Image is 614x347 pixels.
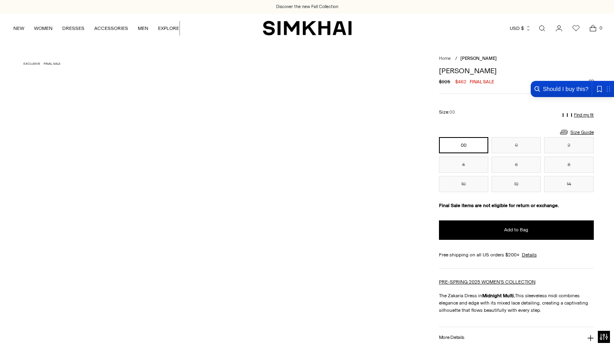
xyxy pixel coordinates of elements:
label: Size: [439,108,455,116]
button: Add to Bag [439,220,594,240]
h1: [PERSON_NAME] [439,67,594,74]
button: 14 [544,176,593,192]
a: Details [522,251,537,258]
a: DRESSES [62,19,84,37]
a: Go to the account page [551,20,567,36]
a: PRE-SPRING 2025 WOMEN'S COLLECTION [439,279,536,285]
a: Home [439,56,451,61]
button: 00 [439,137,488,153]
button: 4 [439,157,488,173]
button: 2 [544,137,593,153]
a: WOMEN [34,19,53,37]
strong: Final Sale items are not eligible for return or exchange. [439,203,559,208]
a: EXPLORE [158,19,179,37]
strong: Midnight Multi. [482,293,515,298]
button: 8 [544,157,593,173]
a: Open cart modal [585,20,601,36]
span: Add to Bag [504,226,528,233]
h3: More Details [439,335,464,340]
p: The Zakaria Dress in This sleeveless midi combines elegance and edge with its mixed lace detailin... [439,292,594,314]
span: [PERSON_NAME] [460,56,497,61]
div: / [455,55,457,62]
button: 12 [492,176,541,192]
a: Discover the new Fall Collection [276,4,338,10]
span: 00 [449,110,455,115]
a: NEW [13,19,24,37]
div: Free shipping on all US orders $200+ [439,251,594,258]
span: $462 [455,78,466,85]
button: 0 [492,137,541,153]
a: ACCESSORIES [94,19,128,37]
s: $925 [439,78,450,85]
nav: breadcrumbs [439,55,594,62]
a: Size Guide [559,127,594,137]
a: MEN [138,19,148,37]
button: 6 [492,157,541,173]
a: SIMKHAI [263,20,352,36]
a: Open search modal [534,20,550,36]
button: 10 [439,176,488,192]
button: Add to Wishlist [589,79,594,84]
span: 0 [597,24,604,32]
button: USD $ [510,19,531,37]
a: Wishlist [568,20,584,36]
